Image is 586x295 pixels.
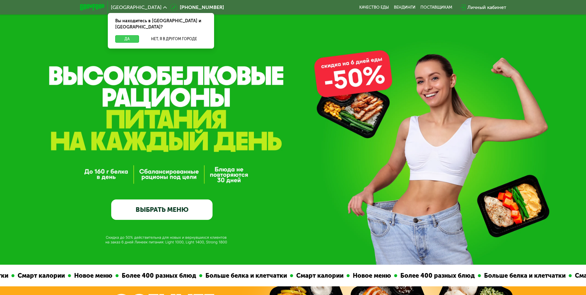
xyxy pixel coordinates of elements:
[108,13,214,35] div: Вы находитесь в [GEOGRAPHIC_DATA] и [GEOGRAPHIC_DATA]?
[467,4,506,11] div: Личный кабинет
[293,271,346,280] div: Смарт калории
[111,5,162,10] span: [GEOGRAPHIC_DATA]
[14,271,68,280] div: Смарт калории
[71,271,115,280] div: Новое меню
[359,5,389,10] a: Качество еды
[111,199,213,220] a: ВЫБРАТЬ МЕНЮ
[170,4,224,11] a: [PHONE_NUMBER]
[397,271,478,280] div: Более 400 разных блюд
[141,35,207,43] button: Нет, я в другом городе
[481,271,568,280] div: Больше белка и клетчатки
[115,35,139,43] button: Да
[202,271,290,280] div: Больше белка и клетчатки
[420,5,452,10] div: поставщикам
[349,271,394,280] div: Новое меню
[118,271,199,280] div: Более 400 разных блюд
[394,5,415,10] a: Вендинги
